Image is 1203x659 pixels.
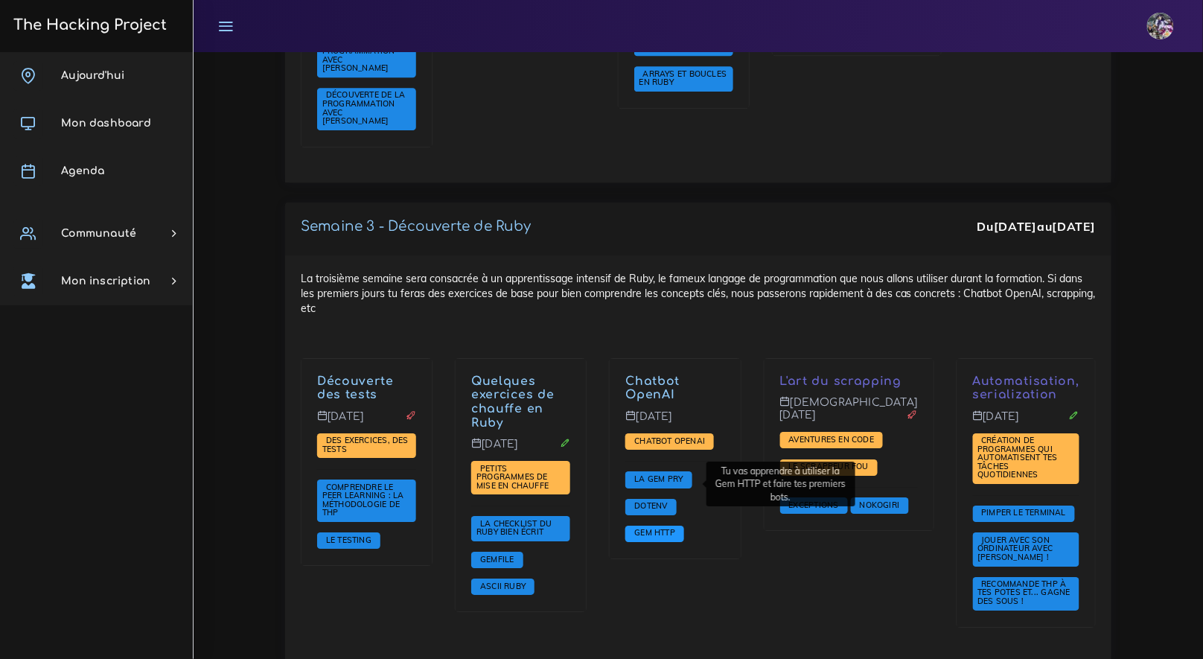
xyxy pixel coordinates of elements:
[785,434,878,445] span: Aventures en code
[476,518,552,538] span: La checklist du Ruby bien écrit
[61,118,151,129] span: Mon dashboard
[476,582,529,592] a: ASCII Ruby
[639,69,727,88] a: Arrays et boucles en Ruby
[1053,219,1096,234] strong: [DATE]
[856,500,904,510] span: Nokogiri
[317,375,394,402] a: Découverte des tests
[476,519,552,538] a: La checklist du Ruby bien écrit
[631,500,671,511] span: Dotenv
[322,37,405,74] a: Découverte de la programmation avec [PERSON_NAME]
[471,438,570,462] p: [DATE]
[631,527,679,538] span: Gem HTTP
[631,474,686,485] a: La gem PRY
[476,554,517,564] a: Gemfile
[322,436,409,455] a: Des exercices, des tests
[631,474,686,484] span: La gem PRY
[631,436,709,447] a: Chatbot OpenAI
[631,528,679,538] a: Gem HTTP
[61,70,124,81] span: Aujourd'hui
[322,482,404,518] span: Comprendre le peer learning : la méthodologie de THP
[61,276,150,287] span: Mon inscription
[471,375,554,430] a: Quelques exercices de chauffe en Ruby
[625,410,724,434] p: [DATE]
[785,500,843,510] span: Exceptions
[973,410,1080,434] p: [DATE]
[322,483,404,519] a: Comprendre le peer learning : la méthodologie de THP
[780,396,918,433] p: [DEMOGRAPHIC_DATA][DATE]
[1147,13,1174,39] img: eg54bupqcshyolnhdacp.jpg
[780,375,918,389] p: L'art du scrapping
[978,535,1053,562] span: Jouer avec son ordinateur avec [PERSON_NAME] !
[322,435,409,454] span: Des exercices, des tests
[322,90,405,127] a: Découverte de la programmation avec [PERSON_NAME]
[61,228,136,239] span: Communauté
[978,435,1058,480] span: Création de programmes qui automatisent tes tâches quotidiennes
[977,218,1096,235] div: Du au
[706,462,855,506] div: Tu vas apprendre à utiliser la Gem HTTP et faire tes premiers bots.
[625,375,680,402] a: Chatbot OpenAI
[317,410,416,434] p: [DATE]
[978,579,1070,606] span: Recommande THP à tes potes et... gagne des sous !
[61,165,104,176] span: Agenda
[301,219,531,234] a: Semaine 3 - Découverte de Ruby
[322,89,405,126] span: Découverte de la programmation avec [PERSON_NAME]
[978,507,1070,518] span: Pimper le terminal
[476,463,552,491] a: Petits programmes de mise en chauffe
[9,17,167,34] h3: The Hacking Project
[476,581,529,591] span: ASCII Ruby
[631,436,709,446] span: Chatbot OpenAI
[994,219,1037,234] strong: [DATE]
[631,501,671,512] a: Dotenv
[322,535,375,545] a: Le testing
[973,375,1080,403] p: Automatisation, serialization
